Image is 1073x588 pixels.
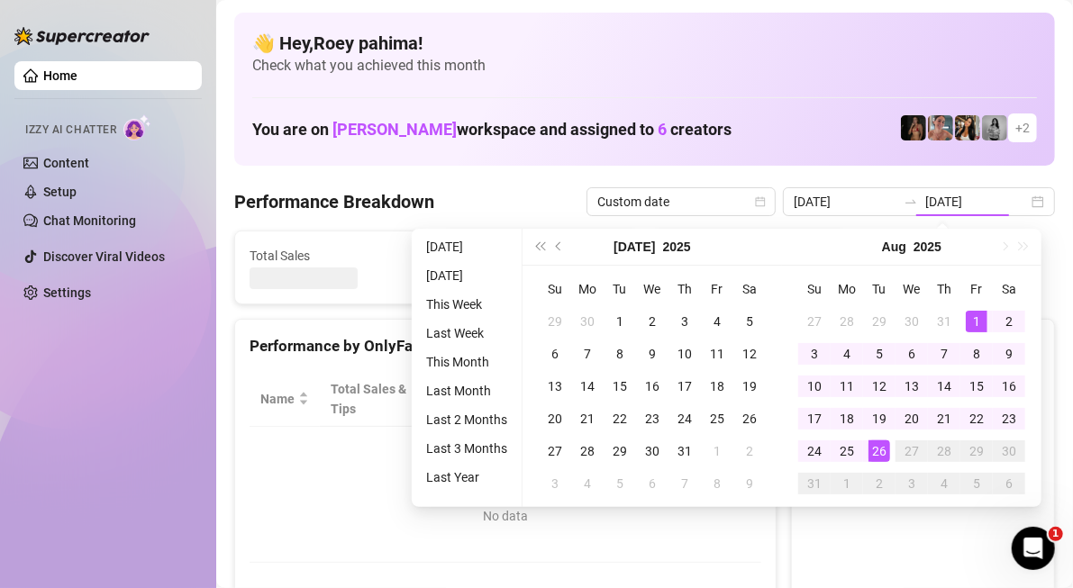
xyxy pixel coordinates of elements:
span: Sales / Hour [560,379,616,419]
span: Name [260,389,295,409]
span: Total Sales [250,246,414,266]
span: 1 [1049,527,1063,541]
span: 6 [658,120,667,139]
a: Home [43,68,77,83]
img: AdelDahan [955,115,980,140]
span: Custom date [597,188,765,215]
th: Chat Conversion [641,372,761,427]
span: Chat Conversion [652,379,736,419]
h4: Performance Breakdown [234,189,434,214]
span: calendar [755,196,766,207]
th: Total Sales & Tips [320,372,432,427]
div: Est. Hours Worked [443,379,524,419]
span: to [904,194,918,209]
img: logo-BBDzfeDw.svg [14,27,150,45]
a: Content [43,156,89,170]
div: Performance by OnlyFans Creator [250,334,761,358]
span: Check what you achieved this month [252,56,1037,76]
input: Start date [794,192,896,212]
div: No data [268,506,743,526]
h4: 👋 Hey, Roey pahima ! [252,31,1037,56]
iframe: Intercom live chat [1012,527,1055,570]
img: Yarden [928,115,953,140]
input: End date [925,192,1028,212]
th: Sales / Hour [550,372,641,427]
th: Name [250,372,320,427]
div: Sales by OnlyFans Creator [806,334,1040,358]
span: [PERSON_NAME] [332,120,457,139]
span: Total Sales & Tips [331,379,407,419]
img: AI Chatter [123,114,151,140]
a: Setup [43,185,77,199]
img: the_bohema [901,115,926,140]
span: Izzy AI Chatter [25,122,116,139]
span: + 2 [1015,118,1030,138]
a: Discover Viral Videos [43,249,165,264]
a: Chat Monitoring [43,213,136,228]
span: swap-right [904,194,918,209]
a: Settings [43,285,91,300]
h1: You are on workspace and assigned to creators [252,120,732,140]
img: A [982,115,1007,140]
span: Active Chats [459,246,623,266]
span: Messages Sent [668,246,832,266]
